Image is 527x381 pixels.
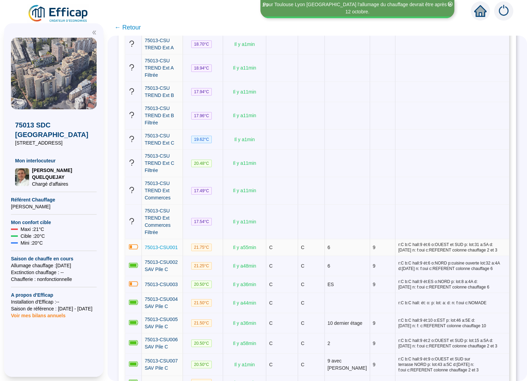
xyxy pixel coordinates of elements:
[233,263,256,269] span: Il y a 48 min
[191,319,212,327] span: 21.50 °C
[128,159,135,166] span: question
[145,357,180,372] a: 75013-CSU007 SAV Pile C
[145,207,180,236] a: 75013-CSU TREND Ext Commerces Filtrée
[191,361,212,368] span: 20.50 °C
[269,362,272,367] span: C
[145,281,178,288] a: 75013-CSU003
[233,245,256,250] span: Il y a 55 min
[191,340,212,347] span: 20.50 °C
[234,137,255,142] span: Il y a 1 min
[301,282,304,287] span: C
[301,362,304,367] span: C
[15,157,93,164] span: Mon interlocuteur
[269,320,272,326] span: C
[398,300,506,306] span: r:C b:C hall: ét: o: p: lot: a: d: n: f:oui c:NOMADE
[448,2,453,7] span: close-circle
[269,263,272,269] span: C
[145,259,178,272] span: 75013-CSU002 SAV Pile C
[191,88,212,96] span: 17.94 °C
[11,309,65,318] span: Voir mes bilans annuels
[128,135,135,143] span: question
[145,105,180,126] a: 75013-CSU TREND Ext B Filtrée
[128,218,135,225] span: question
[11,298,97,305] span: Installation d'Efficap : --
[145,106,174,125] span: 75013-CSU TREND Ext B Filtrée
[191,136,212,143] span: 19.62 °C
[233,65,256,71] span: Il y a 11 min
[145,58,173,78] span: 75013-CSU TREND Ext A Filtrée
[269,245,272,250] span: C
[145,317,178,329] span: 75013-CSU005 SAV Pile C
[11,305,97,312] span: Saison de référence : [DATE] - [DATE]
[32,181,93,187] span: Chargé d'affaires
[234,41,255,47] span: Il y a 1 min
[398,242,506,253] span: r:C b:C hall:9 ét:6 o:OUEST et SUD p: lot:31 a:5A d:[DATE] n: f:oui c:REFERENT colonne chauffage ...
[328,263,330,269] span: 6
[21,233,45,239] span: Cible : 20 °C
[233,188,256,193] span: Il y a 11 min
[373,320,376,326] span: 9
[145,259,180,273] a: 75013-CSU002 SAV Pile C
[233,282,256,287] span: Il y a 36 min
[145,152,180,174] a: 75013-CSU TREND Ext C Filtrée
[145,85,174,98] span: 75013-CSU TREND Ext B
[145,132,180,147] a: 75013-CSU TREND Ext C
[269,300,272,306] span: C
[191,160,212,167] span: 20.48 °C
[328,320,363,326] span: 10 dernier étage
[145,316,180,330] a: 75013-CSU005 SAV Pile C
[328,358,367,371] span: 9 avec [PERSON_NAME]
[21,239,43,246] span: Mini : 20 °C
[233,341,256,346] span: Il y a 58 min
[373,341,376,346] span: 9
[11,292,97,298] span: A propos d'Efficap
[11,203,97,210] span: [PERSON_NAME]
[233,113,256,118] span: Il y a 11 min
[494,1,513,21] img: alerts
[373,263,376,269] span: 9
[128,111,135,119] span: question
[191,64,212,72] span: 18.94 °C
[32,167,93,181] span: [PERSON_NAME] QUELQUEJAY
[145,38,174,50] span: 75013-CSU TREND Ext A
[145,337,178,349] span: 75013-CSU006 SAV Pile C
[474,5,487,17] span: home
[145,296,180,310] a: 75013-CSU004 SAV Pile C
[301,320,304,326] span: C
[233,300,256,306] span: Il y a 44 min
[145,37,180,51] a: 75013-CSU TREND Ext A
[145,245,178,250] span: 75013-CSU001
[262,2,268,8] i: 3 / 3
[398,318,506,329] span: r:C b:C hall:9 ét:10 o:EST p: lot:46 a:5E d:[DATE] n: f: c:REFERENT colonne chauffage 10
[234,362,255,367] span: Il y a 1 min
[261,1,453,15] div: Pour Toulouse Lyon [GEOGRAPHIC_DATA] l'allumage du chauffage devrait être après le 12 octobre.
[128,40,135,47] span: question
[233,219,256,224] span: Il y a 11 min
[373,282,376,287] span: 9
[373,362,376,367] span: 9
[145,358,178,371] span: 75013-CSU007 SAV Pile C
[191,262,212,270] span: 21.25 °C
[191,187,212,195] span: 17.49 °C
[15,139,93,146] span: [STREET_ADDRESS]
[11,219,97,226] span: Mon confort cible
[328,341,330,346] span: 2
[145,180,180,201] a: 75013-CSU TREND Ext Commerces
[145,181,170,200] span: 75013-CSU TREND Ext Commerces
[11,262,97,269] span: Allumage chauffage : [DATE]
[233,320,256,326] span: Il y a 36 min
[15,120,93,139] span: 75013 SDC [GEOGRAPHIC_DATA]
[191,244,212,251] span: 21.75 °C
[114,23,141,32] span: ← Retour
[128,186,135,194] span: question
[27,4,89,23] img: efficap energie logo
[145,57,180,79] a: 75013-CSU TREND Ext A Filtrée
[328,245,330,250] span: 6
[191,281,212,288] span: 20.50 °C
[398,338,506,349] span: r:C b:C hall:9 ét:2 o:OUEST et SUD p: lot:15 a:5A d:[DATE] n: f:oui c:REFERENT colonne chauffage ...
[398,356,506,373] span: r:C b:C hall:9 ét:9 o:OUEST et SUD sur terrasse NORD p: lot:43 a:5C d:[DATE] n: f:oui c:REFERENT ...
[191,112,212,120] span: 17.96 °C
[145,153,174,173] span: 75013-CSU TREND Ext C Filtrée
[145,133,174,146] span: 75013-CSU TREND Ext C
[398,260,506,271] span: r:C b:C hall:9 ét:6 o:NORD p:cuisine ouverte lot:32 a:4A d:[DATE] n: f:oui c:REFERENT colonne cha...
